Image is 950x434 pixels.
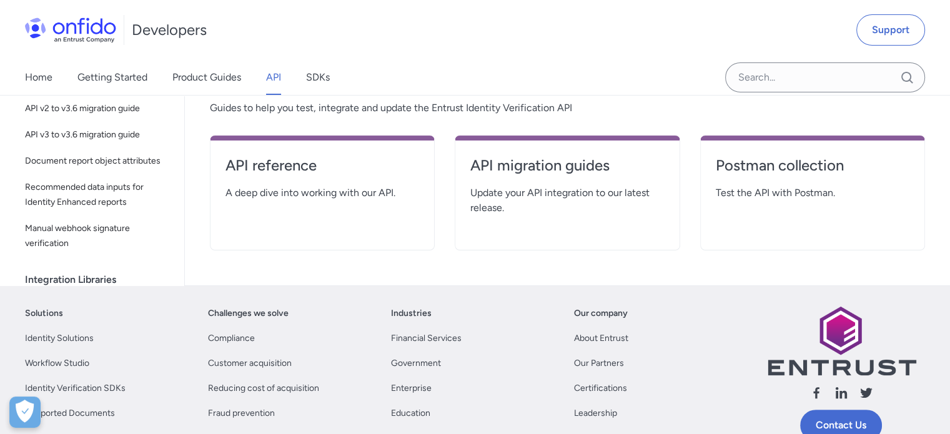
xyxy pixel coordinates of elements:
[574,356,624,371] a: Our Partners
[809,385,824,400] svg: Follow us facebook
[470,185,664,215] span: Update your API integration to our latest release.
[859,385,874,400] svg: Follow us X (Twitter)
[20,175,174,215] a: Recommended data inputs for Identity Enhanced reports
[25,406,115,421] a: Supported Documents
[20,96,174,121] a: API v2 to v3.6 migration guide
[574,331,628,346] a: About Entrust
[856,14,925,46] a: Support
[9,397,41,428] div: Cookie Preferences
[208,406,275,421] a: Fraud prevention
[20,216,174,256] a: Manual webhook signature verification
[210,101,925,116] span: Guides to help you test, integrate and update the Entrust Identity Verification API
[574,306,628,321] a: Our company
[208,356,292,371] a: Customer acquisition
[391,306,432,321] a: Industries
[470,155,664,175] h4: API migration guides
[809,385,824,405] a: Follow us facebook
[716,155,909,175] h4: Postman collection
[25,17,116,42] img: Onfido Logo
[208,306,289,321] a: Challenges we solve
[25,331,94,346] a: Identity Solutions
[391,381,432,396] a: Enterprise
[25,180,169,210] span: Recommended data inputs for Identity Enhanced reports
[716,185,909,200] span: Test the API with Postman.
[574,381,627,396] a: Certifications
[225,155,419,175] h4: API reference
[25,267,179,292] div: Integration Libraries
[208,331,255,346] a: Compliance
[834,385,849,400] svg: Follow us linkedin
[859,385,874,405] a: Follow us X (Twitter)
[834,385,849,405] a: Follow us linkedin
[25,306,63,321] a: Solutions
[225,155,419,185] a: API reference
[716,155,909,185] a: Postman collection
[391,406,430,421] a: Education
[266,60,281,95] a: API
[25,381,126,396] a: Identity Verification SDKs
[172,60,241,95] a: Product Guides
[470,155,664,185] a: API migration guides
[25,60,52,95] a: Home
[391,331,462,346] a: Financial Services
[20,149,174,174] a: Document report object attributes
[391,356,441,371] a: Government
[306,60,330,95] a: SDKs
[725,62,925,92] input: Onfido search input field
[25,127,169,142] span: API v3 to v3.6 migration guide
[132,20,207,40] h1: Developers
[208,381,319,396] a: Reducing cost of acquisition
[25,154,169,169] span: Document report object attributes
[25,356,89,371] a: Workflow Studio
[9,397,41,428] button: Open Preferences
[25,221,169,251] span: Manual webhook signature verification
[766,306,916,375] img: Entrust logo
[20,122,174,147] a: API v3 to v3.6 migration guide
[225,185,419,200] span: A deep dive into working with our API.
[77,60,147,95] a: Getting Started
[25,101,169,116] span: API v2 to v3.6 migration guide
[574,406,617,421] a: Leadership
